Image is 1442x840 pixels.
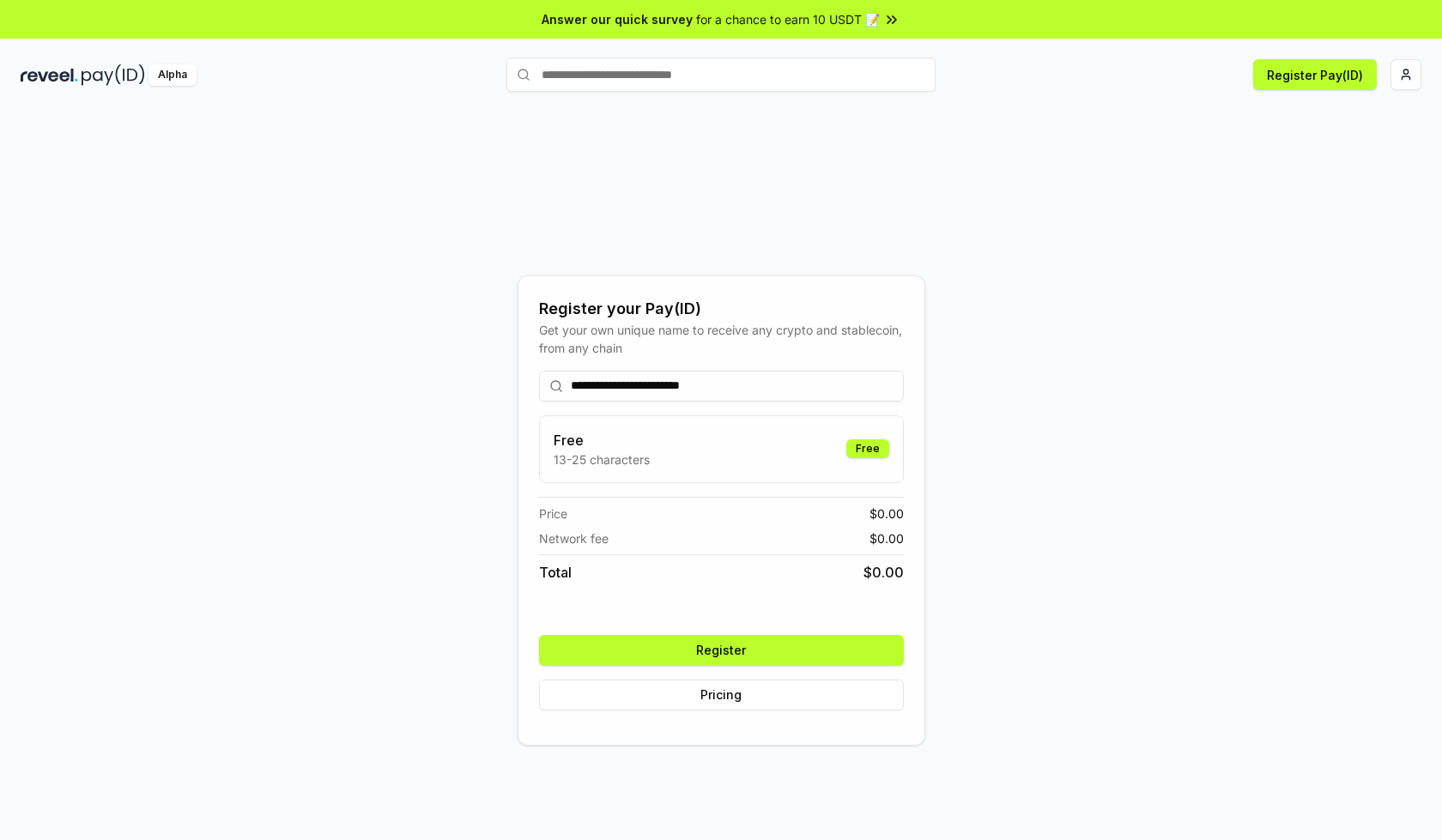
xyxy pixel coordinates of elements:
button: Pricing [539,680,904,710]
img: pay_id [82,64,145,86]
button: Register [539,635,904,666]
div: Get your own unique name to receive any crypto and stablecoin, from any chain [539,321,904,357]
span: $ 0.00 [869,529,904,547]
p: 13-25 characters [554,450,650,468]
div: Free [846,439,889,458]
img: reveel_dark [21,64,78,86]
div: Alpha [148,64,197,86]
button: Register Pay(ID) [1253,59,1377,90]
span: $ 0.00 [863,562,904,583]
span: $ 0.00 [869,505,904,523]
span: Price [539,505,567,523]
span: Network fee [539,529,609,547]
h3: Free [554,430,650,450]
div: Register your Pay(ID) [539,297,904,321]
span: for a chance to earn 10 USDT 📝 [696,10,880,28]
span: Total [539,562,572,583]
span: Answer our quick survey [542,10,693,28]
